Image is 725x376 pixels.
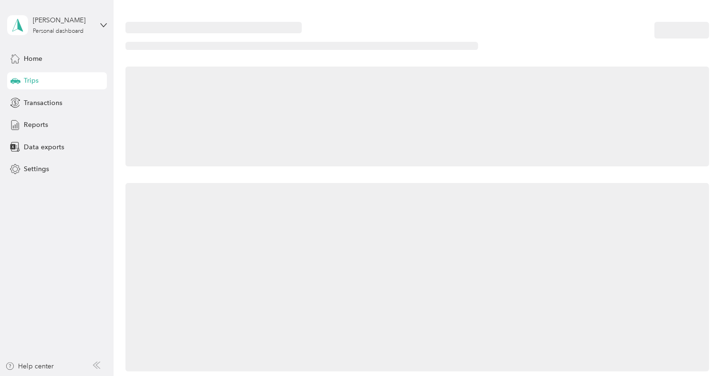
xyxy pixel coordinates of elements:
[24,120,48,130] span: Reports
[24,98,62,108] span: Transactions
[33,29,84,34] div: Personal dashboard
[5,361,54,371] button: Help center
[24,54,42,64] span: Home
[33,15,92,25] div: [PERSON_NAME]
[24,164,49,174] span: Settings
[24,76,38,86] span: Trips
[672,323,725,376] iframe: Everlance-gr Chat Button Frame
[24,142,64,152] span: Data exports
